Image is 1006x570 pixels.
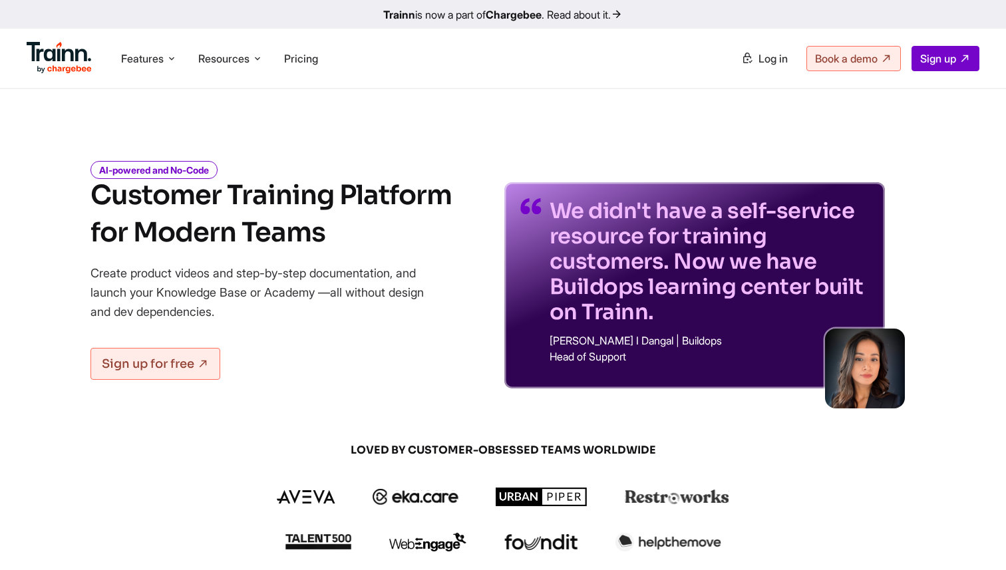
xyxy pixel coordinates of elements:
[90,348,220,380] a: Sign up for free
[373,489,459,505] img: ekacare logo
[825,329,905,408] img: sabina-buildops.d2e8138.png
[758,52,788,65] span: Log in
[920,52,956,65] span: Sign up
[285,533,351,550] img: talent500 logo
[550,351,869,362] p: Head of Support
[198,51,250,66] span: Resources
[184,443,822,458] span: LOVED BY CUSTOMER-OBSESSED TEAMS WORLDWIDE
[504,534,578,550] img: foundit logo
[496,488,587,506] img: urbanpiper logo
[90,263,443,321] p: Create product videos and step-by-step documentation, and launch your Knowledge Base or Academy —...
[733,47,796,71] a: Log in
[389,533,466,551] img: webengage logo
[912,46,979,71] a: Sign up
[806,46,901,71] a: Book a demo
[520,198,542,214] img: quotes-purple.41a7099.svg
[90,161,218,179] i: AI-powered and No-Code
[815,52,878,65] span: Book a demo
[27,42,92,74] img: Trainn Logo
[277,490,335,503] img: aveva logo
[121,51,164,66] span: Features
[284,52,318,65] a: Pricing
[550,335,869,346] p: [PERSON_NAME] I Dangal | Buildops
[383,8,415,21] b: Trainn
[550,198,869,325] p: We didn't have a self-service resource for training customers. Now we have Buildops learning cent...
[486,8,542,21] b: Chargebee
[615,533,721,551] img: helpthemove logo
[625,490,729,504] img: restroworks logo
[90,177,452,251] h1: Customer Training Platform for Modern Teams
